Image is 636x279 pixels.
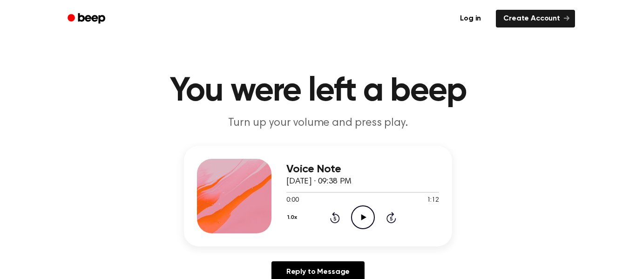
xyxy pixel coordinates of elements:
span: [DATE] · 09:38 PM [286,177,352,186]
button: 1.0x [286,210,300,225]
a: Create Account [496,10,575,27]
span: 0:00 [286,196,298,205]
p: Turn up your volume and press play. [139,116,497,131]
a: Beep [61,10,114,28]
h3: Voice Note [286,163,439,176]
span: 1:12 [427,196,439,205]
a: Log in [451,8,490,29]
h1: You were left a beep [80,75,556,108]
